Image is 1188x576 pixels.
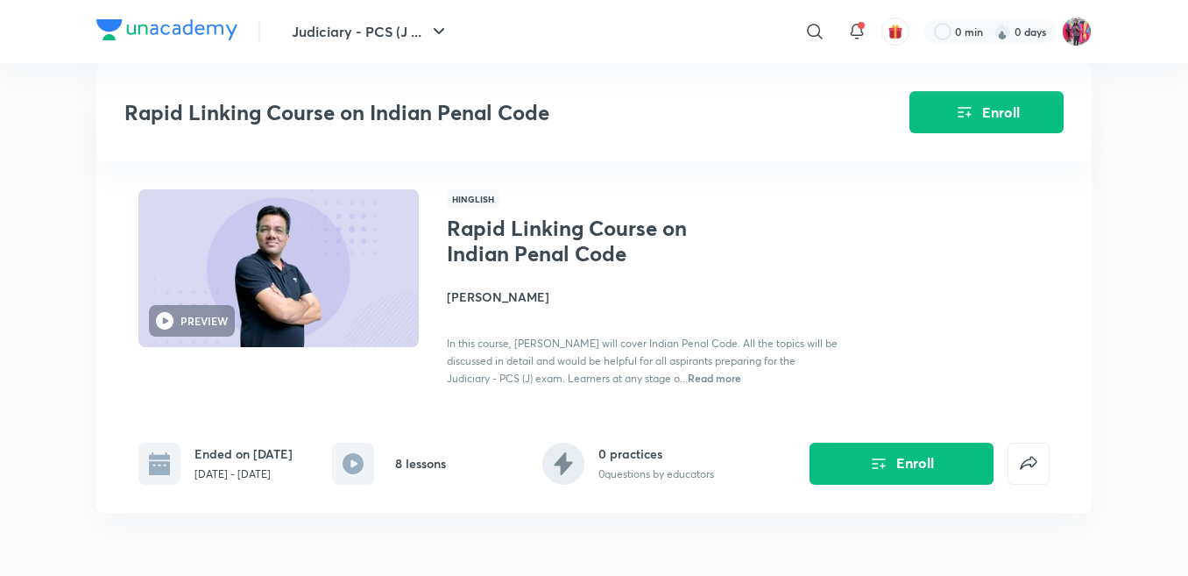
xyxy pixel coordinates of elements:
[887,24,903,39] img: avatar
[598,444,714,463] h6: 0 practices
[96,19,237,40] img: Company Logo
[447,189,499,209] span: Hinglish
[909,91,1064,133] button: Enroll
[194,466,293,482] p: [DATE] - [DATE]
[810,443,994,485] button: Enroll
[447,288,839,306] h4: [PERSON_NAME]
[447,337,838,385] span: In this course, [PERSON_NAME] will cover Indian Penal Code. All the topics will be discussed in d...
[124,100,810,125] h3: Rapid Linking Course on Indian Penal Code
[688,371,741,385] span: Read more
[447,216,733,267] h1: Rapid Linking Course on Indian Penal Code
[96,19,237,45] a: Company Logo
[281,14,460,49] button: Judiciary - PCS (J ...
[194,444,293,463] h6: Ended on [DATE]
[136,188,421,349] img: Thumbnail
[881,18,909,46] button: avatar
[994,23,1011,40] img: streak
[1062,17,1092,46] img: Archita Mittal
[598,466,714,482] p: 0 questions by educators
[395,454,446,473] h6: 8 lessons
[180,313,228,329] h6: PREVIEW
[1008,443,1050,485] button: false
